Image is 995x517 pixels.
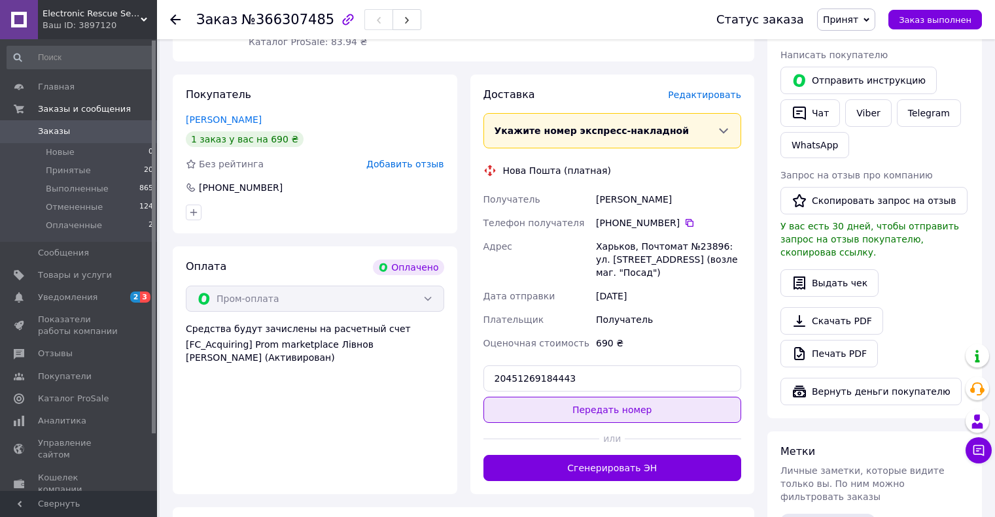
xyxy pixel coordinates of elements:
div: [PERSON_NAME] [593,188,744,211]
span: Кошелек компании [38,472,121,495]
span: Метки [780,445,815,458]
a: Печать PDF [780,340,878,367]
span: Каталог ProSale [38,393,109,405]
span: Оплаченные [46,220,102,231]
span: Главная [38,81,75,93]
span: Отмененные [46,201,103,213]
span: Личные заметки, которые видите только вы. По ним можно фильтровать заказы [780,465,945,502]
span: 865 [139,183,153,195]
span: Написать покупателю [780,50,888,60]
span: 0 [148,146,153,158]
span: Уведомления [38,292,97,303]
div: 690 ₴ [593,331,744,355]
span: Оплата [186,260,226,273]
div: [FC_Acquiring] Prom marketplace Лівнов [PERSON_NAME] (Активирован) [186,338,444,364]
div: Статус заказа [716,13,804,26]
span: Заказ [196,12,237,27]
div: 1 заказ у вас на 690 ₴ [186,131,304,147]
span: 124 [139,201,153,213]
span: 2 [148,220,153,231]
span: Аналитика [38,415,86,427]
button: Сгенерировать ЭН [483,455,742,481]
span: Доставка [483,88,535,101]
span: Плательщик [483,314,544,325]
div: Вернуться назад [170,13,181,26]
div: Нова Пошта (платная) [500,164,614,177]
span: Показатели работы компании [38,314,121,337]
span: Добавить отзыв [366,159,444,169]
button: Передать номер [483,397,742,423]
a: Скачать PDF [780,307,883,335]
button: Вернуть деньги покупателю [780,378,962,405]
span: или [599,432,625,445]
div: [DATE] [593,284,744,308]
span: Укажите номер экспресс-накладной [495,125,690,136]
span: Управление сайтом [38,437,121,461]
span: 2 [130,292,141,303]
span: Товары и услуги [38,269,112,281]
div: [PHONE_NUMBER] [198,181,284,194]
span: Принят [823,14,858,25]
span: Покупатели [38,371,92,382]
span: Редактировать [668,90,741,100]
div: Оплачено [373,259,444,275]
span: Дата отправки [483,291,555,301]
a: [PERSON_NAME] [186,114,262,125]
span: Заказы [38,125,70,137]
span: Получатель [483,194,540,205]
input: Поиск [7,46,154,69]
span: Заказы и сообщения [38,103,131,115]
button: Отправить инструкцию [780,67,937,94]
div: Средства будут зачислены на расчетный счет [186,322,444,364]
span: Выполненные [46,183,109,195]
span: Без рейтинга [199,159,264,169]
input: Номер экспресс-накладной [483,365,742,392]
button: Выдать чек [780,269,879,297]
span: Новые [46,146,75,158]
span: №366307485 [241,12,334,27]
span: Принятые [46,165,91,176]
button: Заказ выполнен [888,10,982,29]
div: [PHONE_NUMBER] [596,216,741,229]
span: Адрес [483,241,512,252]
a: Telegram [897,99,961,127]
span: Каталог ProSale: 83.94 ₴ [249,37,367,47]
span: Оценочная стоимость [483,338,590,348]
span: 3 [140,292,150,303]
a: WhatsApp [780,132,849,158]
span: Electronic Rescue Service [43,8,141,20]
a: Viber [845,99,891,127]
span: У вас есть 30 дней, чтобы отправить запрос на отзыв покупателю, скопировав ссылку. [780,221,959,258]
span: Заказ выполнен [899,15,971,25]
button: Чат [780,99,840,127]
span: Телефон получателя [483,218,585,228]
div: Получатель [593,308,744,331]
span: 20 [144,165,153,176]
span: Запрос на отзыв про компанию [780,170,933,180]
div: Харьков, Почтомат №23896: ул. [STREET_ADDRESS] (возле маг. "Посад") [593,235,744,284]
span: Сообщения [38,247,89,259]
div: Ваш ID: 3897120 [43,20,157,31]
button: Чат с покупателем [966,437,992,463]
span: Отзывы [38,348,73,359]
span: Покупатель [186,88,251,101]
button: Скопировать запрос на отзыв [780,187,968,214]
